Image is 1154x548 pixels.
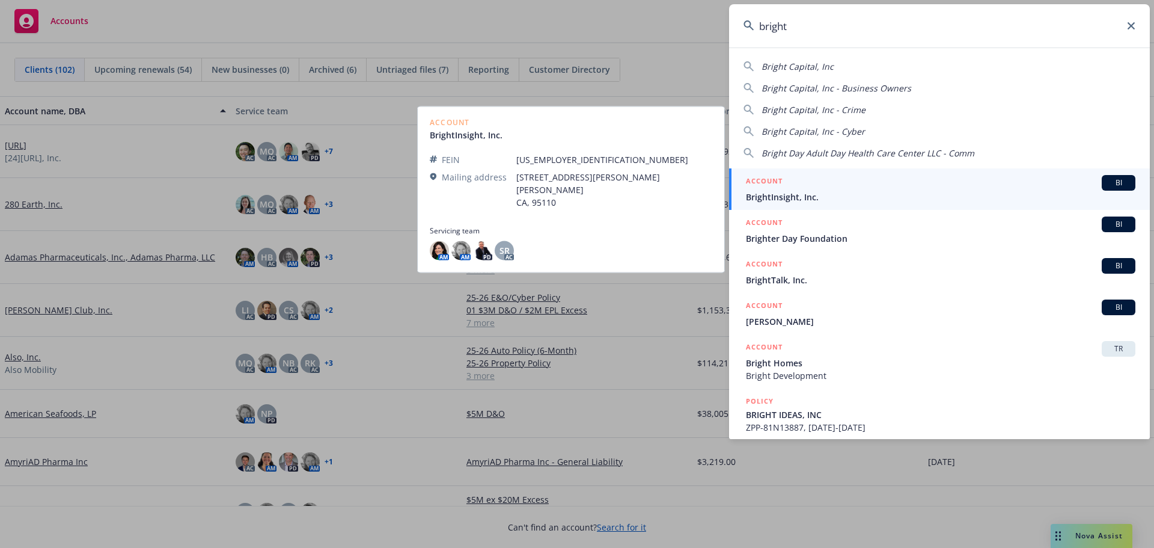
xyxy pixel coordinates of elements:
span: Brighter Day Foundation [746,232,1135,245]
span: BrightInsight, Inc. [746,191,1135,203]
span: TR [1107,343,1131,354]
a: ACCOUNTBI[PERSON_NAME] [729,293,1150,334]
span: Bright Capital, Inc - Cyber [762,126,865,137]
span: Bright Day Adult Day Health Care Center LLC - Comm [762,147,974,159]
span: BI [1107,177,1131,188]
h5: ACCOUNT [746,341,783,356]
h5: ACCOUNT [746,217,783,231]
span: Bright Capital, Inc - Business Owners [762,82,911,94]
a: ACCOUNTBIBrightInsight, Inc. [729,168,1150,210]
a: ACCOUNTTRBright HomesBright Development [729,334,1150,389]
span: Bright Homes [746,357,1135,369]
span: Bright Development [746,369,1135,382]
span: BrightTalk, Inc. [746,274,1135,286]
h5: ACCOUNT [746,175,783,189]
span: BRIGHT IDEAS, INC [746,408,1135,421]
input: Search... [729,4,1150,48]
span: Bright Capital, Inc [762,61,834,72]
span: [PERSON_NAME] [746,315,1135,328]
h5: ACCOUNT [746,258,783,272]
span: Bright Capital, Inc - Crime [762,104,865,115]
h5: POLICY [746,395,774,407]
a: ACCOUNTBIBrighter Day Foundation [729,210,1150,251]
span: BI [1107,219,1131,230]
a: POLICYBRIGHT IDEAS, INCZPP-81N13887, [DATE]-[DATE] [729,389,1150,440]
a: ACCOUNTBIBrightTalk, Inc. [729,251,1150,293]
span: BI [1107,302,1131,313]
h5: ACCOUNT [746,300,783,314]
span: BI [1107,260,1131,271]
span: ZPP-81N13887, [DATE]-[DATE] [746,421,1135,434]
